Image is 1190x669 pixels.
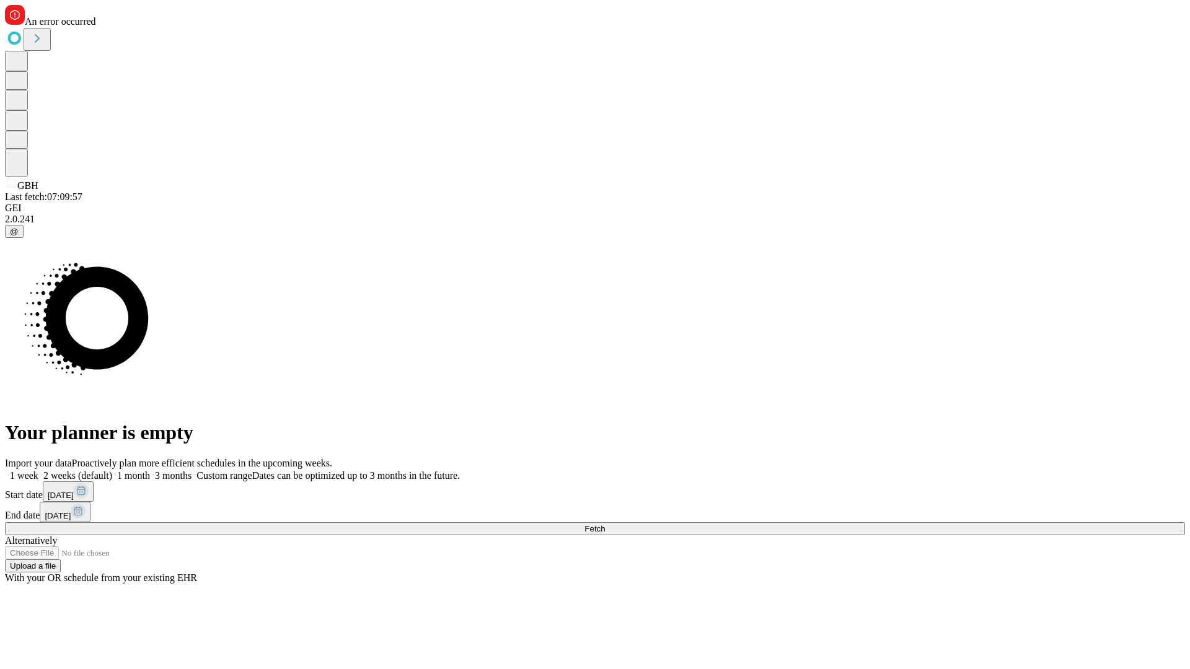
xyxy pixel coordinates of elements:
span: 3 months [155,470,192,481]
span: 1 month [117,470,150,481]
h1: Your planner is empty [5,421,1185,444]
button: Fetch [5,522,1185,535]
span: 2 weeks (default) [43,470,112,481]
span: Alternatively [5,535,57,546]
span: [DATE] [45,511,71,520]
span: Dates can be optimized up to 3 months in the future. [252,470,460,481]
span: Fetch [584,524,605,533]
button: [DATE] [40,502,90,522]
span: Proactively plan more efficient schedules in the upcoming weeks. [72,458,332,468]
button: [DATE] [43,481,94,502]
span: Last fetch: 07:09:57 [5,191,82,202]
span: 1 week [10,470,38,481]
span: [DATE] [48,491,74,500]
div: 2.0.241 [5,214,1185,225]
button: @ [5,225,24,238]
span: Import your data [5,458,72,468]
button: Upload a file [5,559,61,572]
div: End date [5,502,1185,522]
div: GEI [5,203,1185,214]
div: Start date [5,481,1185,502]
span: GBH [17,180,38,191]
span: @ [10,227,19,236]
span: With your OR schedule from your existing EHR [5,572,197,583]
span: Custom range [196,470,252,481]
span: An error occurred [25,16,96,27]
